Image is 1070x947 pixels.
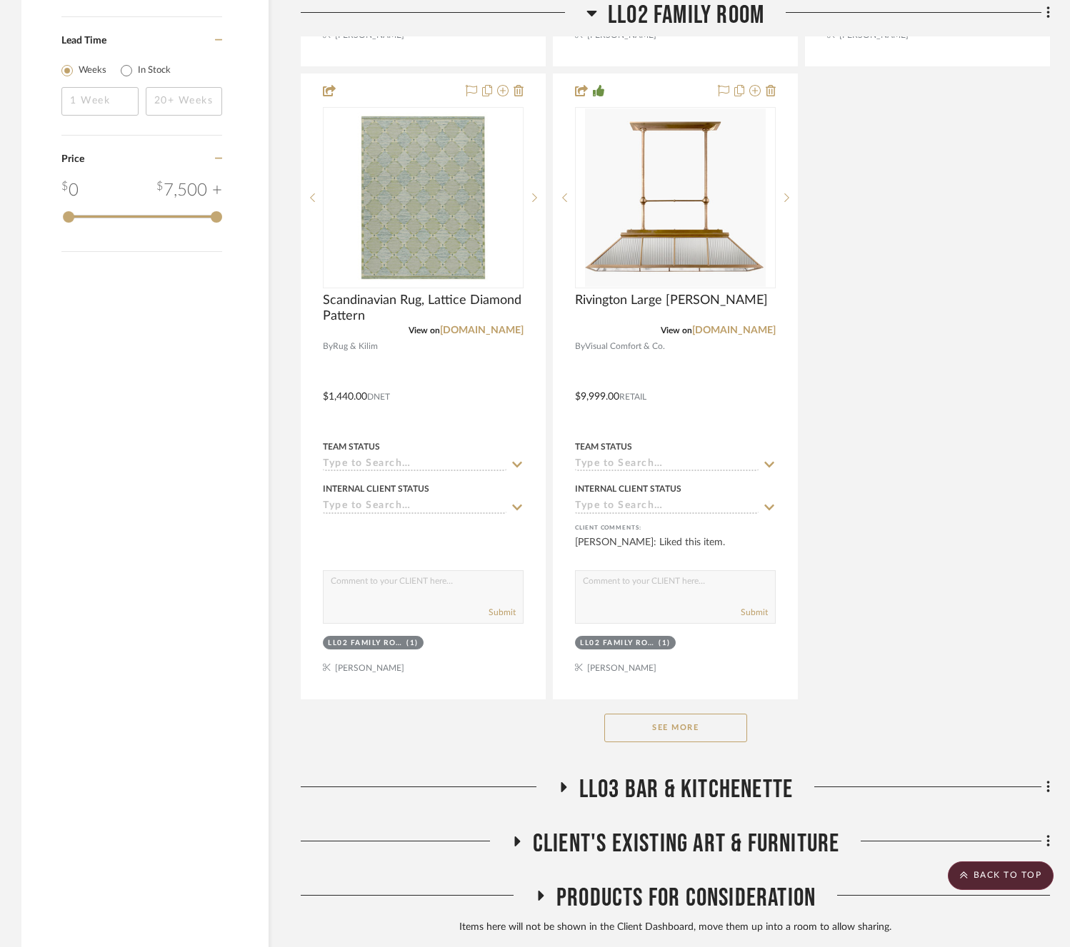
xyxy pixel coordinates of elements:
[575,482,681,495] div: Internal Client Status
[61,36,106,46] span: Lead Time
[138,64,171,78] label: In Stock
[580,638,655,649] div: LL02 Family Room
[533,829,840,859] span: Client's Existing Art & Furniture
[575,535,776,564] div: [PERSON_NAME]: Liked this item.
[333,340,378,353] span: Rug & Kilim
[575,500,759,514] input: Type to Search…
[692,325,776,335] a: [DOMAIN_NAME]
[61,87,139,116] input: 1 Week
[146,87,223,116] input: 20+ Weeks
[328,638,403,649] div: LL02 Family Room
[585,340,665,353] span: Visual Comfort & Co.
[323,440,380,453] div: Team Status
[440,325,524,335] a: [DOMAIN_NAME]
[575,458,759,472] input: Type to Search…
[585,108,766,287] img: Rivington Large Billiard Chandelier
[948,861,1054,890] scroll-to-top-button: BACK TO TOP
[659,638,671,649] div: (1)
[406,638,419,649] div: (1)
[489,606,516,619] button: Submit
[61,178,79,203] div: 0
[409,326,440,335] span: View on
[556,883,816,913] span: Products For Consideration
[323,293,524,324] span: Scandinavian Rug, Lattice Diamond Pattern
[575,340,585,353] span: By
[323,500,506,514] input: Type to Search…
[354,108,494,287] img: Scandinavian Rug, Lattice Diamond Pattern
[323,340,333,353] span: By
[323,458,506,472] input: Type to Search…
[323,482,429,495] div: Internal Client Status
[579,774,793,805] span: LL03 Bar & Kitchenette
[661,326,692,335] span: View on
[575,440,632,453] div: Team Status
[575,293,768,308] span: Rivington Large [PERSON_NAME]
[604,714,747,742] button: See More
[61,154,84,164] span: Price
[741,606,768,619] button: Submit
[301,920,1050,936] div: Items here will not be shown in the Client Dashboard, move them up into a room to allow sharing.
[576,108,775,288] div: 0
[156,178,222,203] div: 7,500 +
[79,64,106,78] label: Weeks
